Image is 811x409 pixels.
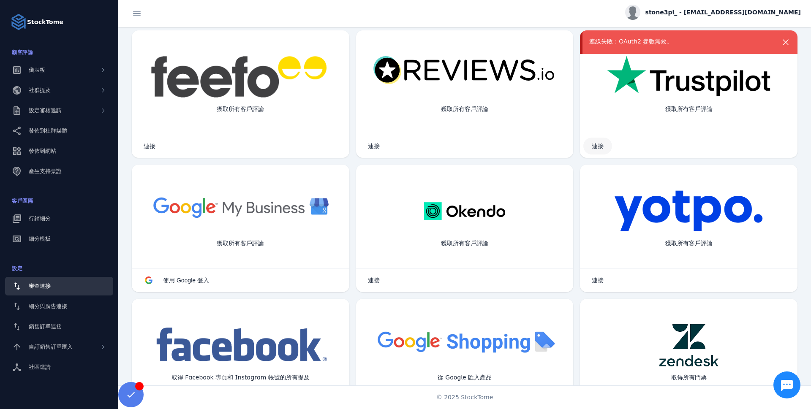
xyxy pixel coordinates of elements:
[29,323,62,330] font: 銷售訂單連接
[368,143,380,149] font: 連接
[135,272,218,289] button: 使用 Google 登入
[135,138,164,154] button: 連接
[592,143,604,149] font: 連接
[217,106,264,112] font: 獲取所有客戶評論
[438,374,492,381] font: 從 Google 匯入產品
[29,303,67,309] font: 細分與廣告連接
[424,190,505,232] img: okendo.webp
[12,198,33,204] font: 客戶區隔
[12,265,22,271] font: 設定
[29,364,51,370] font: 社區邀請
[607,56,770,98] img: trustpilot.png
[29,168,62,174] font: 產生支持票證
[5,277,113,295] a: 審查連接
[625,5,640,20] img: profile.jpg
[5,209,113,228] a: 行銷細分
[171,374,310,381] font: 取得 Facebook 專頁和 Instagram 帳號的所有提及
[29,344,73,350] font: 自訂銷售訂單匯入
[665,240,713,246] font: 獲取所有客戶評論
[659,324,718,366] img: zendesk.png
[29,148,56,154] font: 發佈到網站
[614,190,763,232] img: yotpo.png
[29,215,51,222] font: 行銷細分
[368,277,380,284] font: 連接
[5,317,113,336] a: 銷售訂單連接
[12,49,33,55] font: 顧客評論
[150,56,331,98] img: feefo.png
[29,67,45,73] font: 儀表板
[589,38,672,45] font: 連線失敗：OAuth2 參數無效。
[359,272,388,289] button: 連接
[29,236,51,242] font: 細分模板
[373,56,557,85] img: reviewsio.svg
[583,138,612,154] button: 連接
[5,358,113,376] a: 社區邀請
[10,14,27,30] img: 標誌圖像
[29,87,51,93] font: 社群提及
[592,277,604,284] font: 連接
[163,277,209,284] font: 使用 Google 登入
[5,162,113,181] a: 產生支持票證
[665,106,713,112] font: 獲取所有客戶評論
[373,324,557,358] img: googleshopping.png
[441,106,488,112] font: 獲取所有客戶評論
[5,122,113,140] a: 發佈到社群媒體
[29,127,67,134] font: 發佈到社群媒體
[151,324,330,366] img: facebook.png
[359,138,388,154] button: 連接
[144,143,155,149] font: 連接
[217,240,264,246] font: 獲取所有客戶評論
[625,5,801,20] button: stone3pl_ - [EMAIL_ADDRESS][DOMAIN_NAME]
[436,394,493,401] font: © 2025 StackTome
[5,297,113,316] a: 細分與廣告連接
[27,19,63,25] font: StackTome
[5,230,113,248] a: 細分模板
[149,190,332,224] img: googlebusiness.png
[671,374,707,381] font: 取得所有門票
[29,283,51,289] font: 審查連接
[441,240,488,246] font: 獲取所有客戶評論
[29,107,62,114] font: 設定審核邀請
[5,142,113,160] a: 發佈到網站
[645,9,801,16] font: stone3pl_ - [EMAIL_ADDRESS][DOMAIN_NAME]
[583,272,612,289] button: 連接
